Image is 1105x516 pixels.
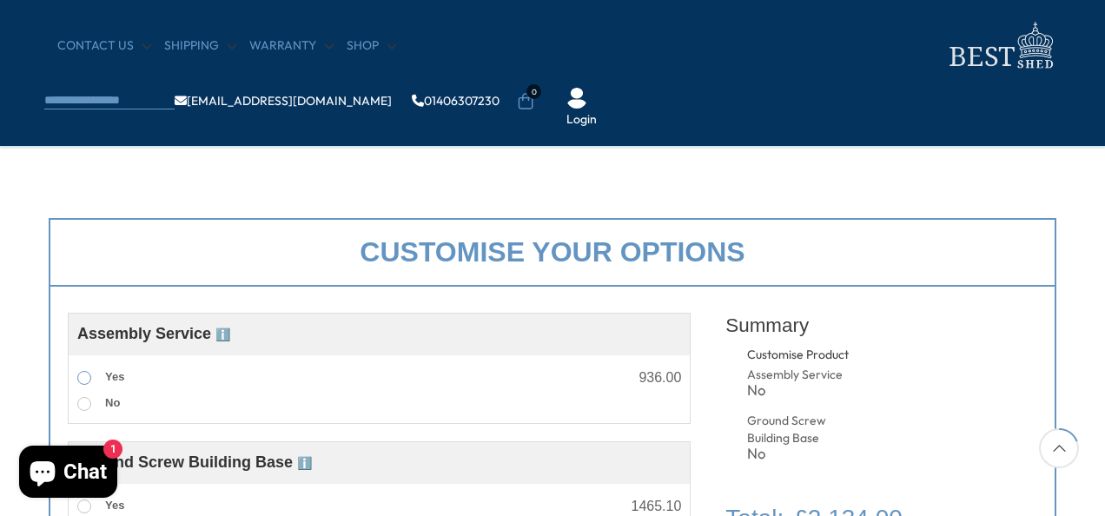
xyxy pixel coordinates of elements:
span: No [105,396,120,409]
div: Customise Product [747,347,915,364]
img: logo [939,17,1061,74]
div: Assembly Service [747,367,854,384]
span: Assembly Service [77,325,230,342]
div: 1465.10 [631,499,681,513]
div: 936.00 [639,371,681,385]
a: 01406307230 [412,95,500,107]
a: Warranty [249,37,334,55]
a: CONTACT US [57,37,151,55]
span: Yes [105,499,124,512]
a: Shipping [164,37,236,55]
span: 0 [526,84,541,99]
a: [EMAIL_ADDRESS][DOMAIN_NAME] [175,95,392,107]
a: Shop [347,37,396,55]
span: Ground Screw Building Base [77,453,312,471]
a: Login [566,111,597,129]
a: 0 [517,93,534,110]
div: Customise your options [49,218,1056,287]
span: ℹ️ [215,327,230,341]
span: ℹ️ [297,456,312,470]
inbox-online-store-chat: Shopify online store chat [14,446,122,502]
span: Yes [105,370,124,383]
div: No [747,383,854,398]
div: Summary [725,304,1037,347]
div: No [747,447,854,461]
div: Ground Screw Building Base [747,413,854,447]
img: User Icon [566,88,587,109]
